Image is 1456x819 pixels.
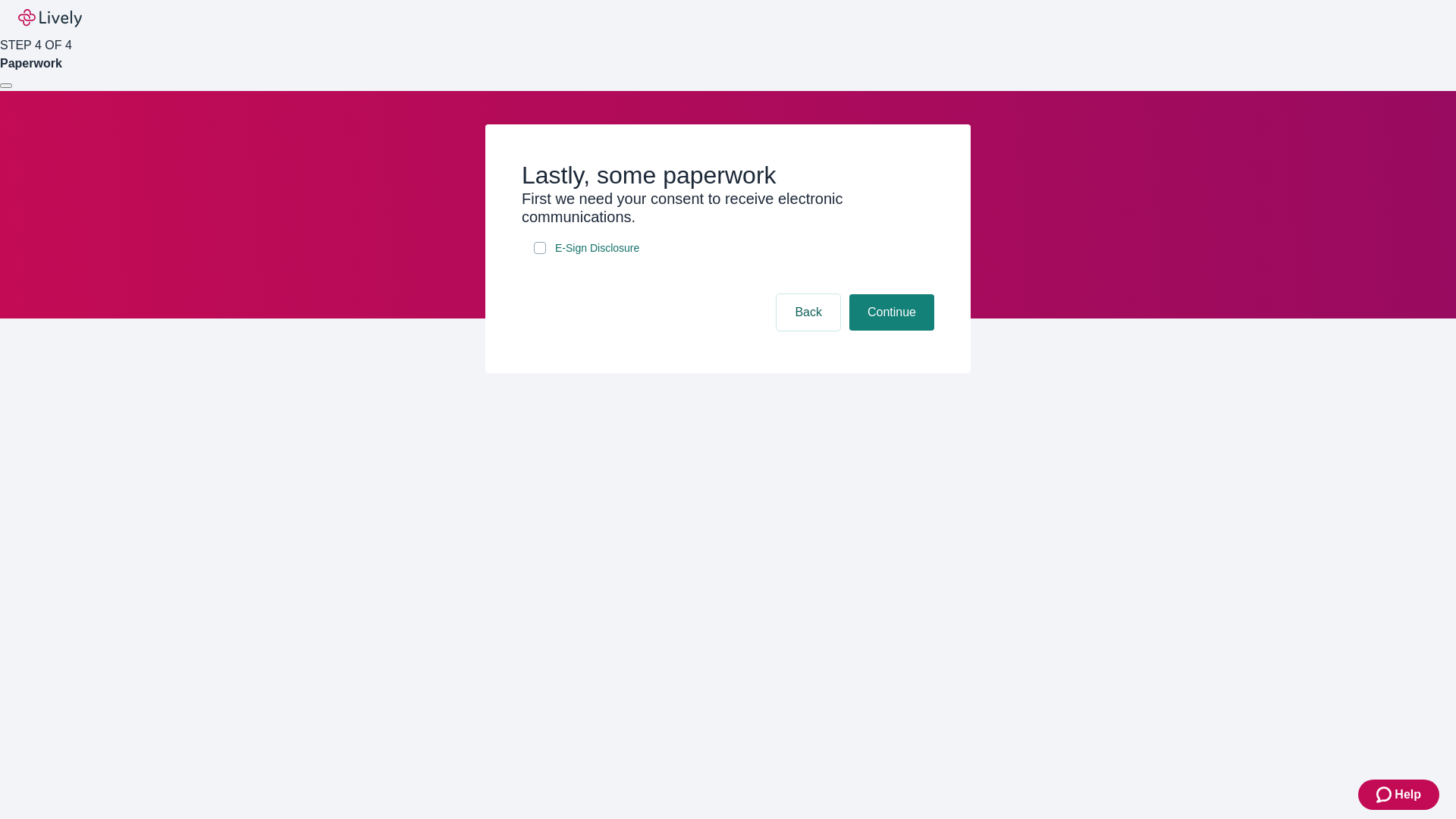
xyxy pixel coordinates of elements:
button: Continue [849,294,934,331]
button: Back [777,294,840,331]
span: Help [1395,786,1421,804]
img: Lively [18,9,82,27]
h3: First we need your consent to receive electronic communications. [522,190,934,226]
h2: Lastly, some paperwork [522,161,934,190]
button: Zendesk support iconHelp [1358,780,1439,810]
a: e-sign disclosure document [552,239,642,258]
span: E-Sign Disclosure [555,240,639,256]
svg: Zendesk support icon [1376,786,1395,804]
